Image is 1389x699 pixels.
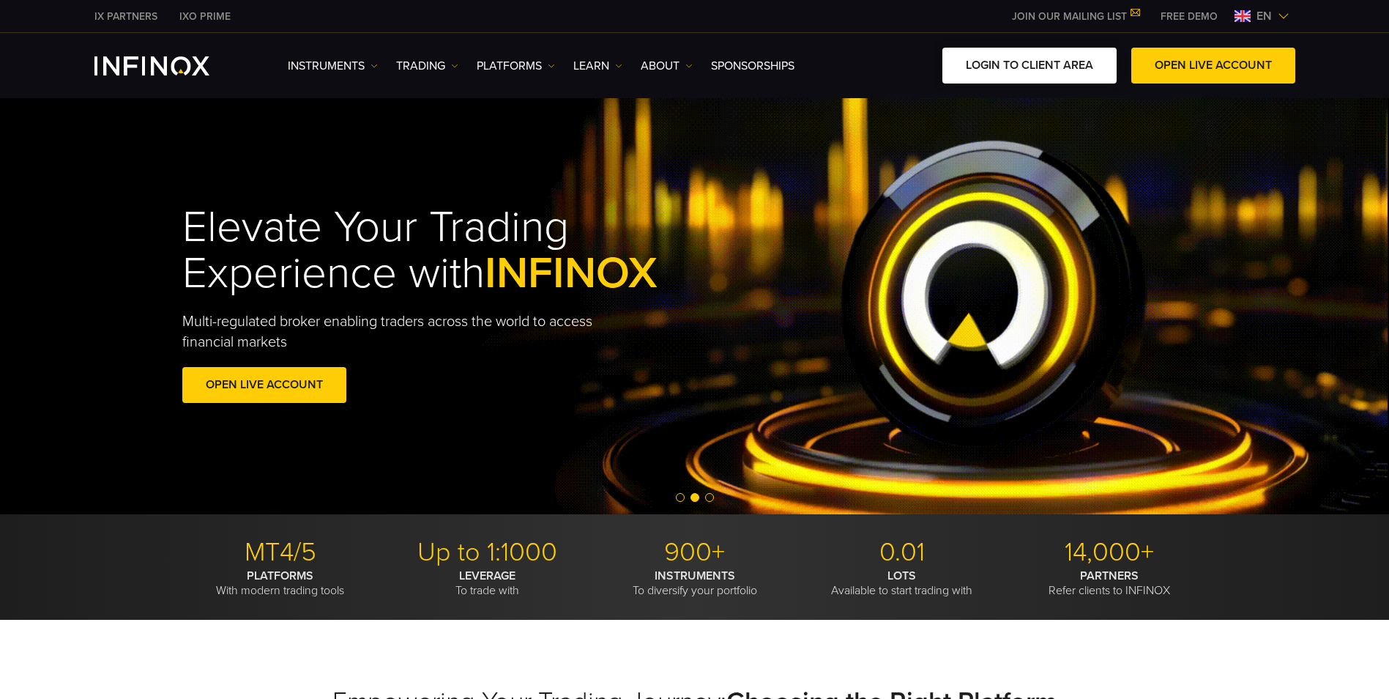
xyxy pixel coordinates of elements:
[1001,10,1150,23] a: JOIN OUR MAILING LIST
[942,48,1117,84] a: LOGIN TO CLIENT AREA
[182,311,617,352] p: Multi-regulated broker enabling traders across the world to access financial markets
[1011,569,1207,598] p: Refer clients to INFINOX
[1011,536,1207,569] p: 14,000+
[390,536,586,569] p: Up to 1:1000
[83,9,168,24] a: INFINOX
[1150,9,1229,24] a: INFINOX MENU
[804,569,1000,598] p: Available to start trading with
[641,57,693,75] a: ABOUT
[168,9,242,24] a: INFINOX
[887,569,916,583] strong: LOTS
[705,493,714,502] span: Go to slide 3
[182,536,379,569] p: MT4/5
[94,56,244,75] a: INFINOX Logo
[485,247,658,300] span: INFINOX
[1131,48,1295,84] a: OPEN LIVE ACCOUNT
[182,569,379,598] p: With modern trading tools
[247,569,313,583] strong: PLATFORMS
[573,57,622,75] a: Learn
[597,536,793,569] p: 900+
[597,569,793,598] p: To diversify your portfolio
[459,569,515,583] strong: LEVERAGE
[477,57,555,75] a: PLATFORMS
[396,57,458,75] a: TRADING
[690,493,699,502] span: Go to slide 2
[182,367,346,403] a: OPEN LIVE ACCOUNT
[676,493,685,502] span: Go to slide 1
[711,57,794,75] a: SPONSORSHIPS
[1251,7,1278,25] span: en
[390,569,586,598] p: To trade with
[655,569,735,583] strong: INSTRUMENTS
[182,204,726,297] h1: Elevate Your Trading Experience with
[288,57,378,75] a: Instruments
[1080,569,1139,583] strong: PARTNERS
[804,536,1000,569] p: 0.01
